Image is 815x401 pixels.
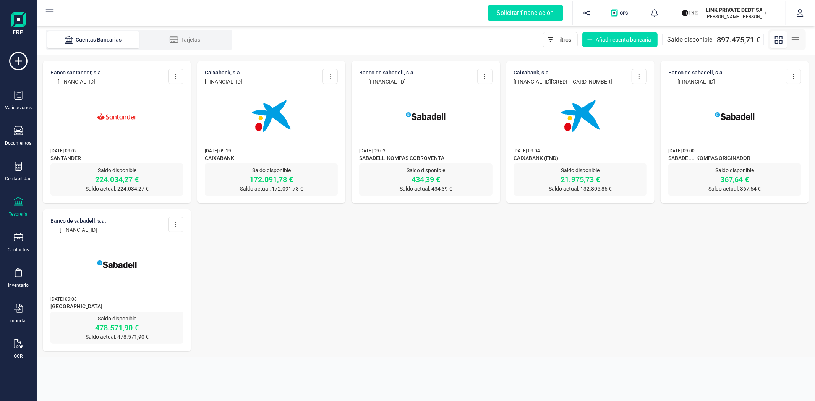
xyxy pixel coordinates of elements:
[359,174,492,185] p: 434,39 €
[514,185,647,192] p: Saldo actual: 132.805,86 €
[668,148,695,154] span: [DATE] 09:00
[50,78,102,86] p: [FINANCIAL_ID]
[14,353,23,359] div: OCR
[556,36,571,44] span: Filtros
[50,69,102,76] p: BANCO SANTANDER, S.A.
[668,154,801,163] span: SABADELL-KOMPAS ORIGINADOR
[514,69,612,76] p: CAIXABANK, S.A.
[359,69,415,76] p: BANCO DE SABADELL, S.A.
[9,211,28,217] div: Tesorería
[514,167,647,174] p: Saldo disponible
[154,36,215,44] div: Tarjetas
[606,1,635,25] button: Logo de OPS
[543,32,578,47] button: Filtros
[50,217,106,225] p: BANCO DE SABADELL, S.A.
[359,185,492,192] p: Saldo actual: 434,39 €
[706,6,767,14] p: LINK PRIVATE DEBT SA
[50,315,183,322] p: Saldo disponible
[8,247,29,253] div: Contactos
[668,69,724,76] p: BANCO DE SABADELL, S.A.
[514,154,647,163] span: CAIXABANK (FND)
[717,34,760,45] span: 897.475,71 €
[668,78,724,86] p: [FINANCIAL_ID]
[359,167,492,174] p: Saldo disponible
[668,185,801,192] p: Saldo actual: 367,64 €
[682,5,698,21] img: LI
[514,174,647,185] p: 21.975,73 €
[205,185,338,192] p: Saldo actual: 172.091,78 €
[10,318,28,324] div: Importar
[50,148,77,154] span: [DATE] 09:02
[63,36,124,44] div: Cuentas Bancarias
[5,176,32,182] div: Contabilidad
[514,78,612,86] p: [FINANCIAL_ID][CREDIT_CARD_NUMBER]
[205,167,338,174] p: Saldo disponible
[514,148,540,154] span: [DATE] 09:04
[488,5,563,21] div: Solicitar financiación
[50,296,77,302] span: [DATE] 09:08
[596,36,651,44] span: Añadir cuenta bancaria
[50,302,183,312] span: [GEOGRAPHIC_DATA]
[359,154,492,163] span: SABADELL-KOMPAS COBROVENTA
[205,174,338,185] p: 172.091,78 €
[706,14,767,20] p: [PERSON_NAME] [PERSON_NAME]
[50,322,183,333] p: 478.571,90 €
[50,333,183,341] p: Saldo actual: 478.571,90 €
[479,1,572,25] button: Solicitar financiación
[668,174,801,185] p: 367,64 €
[611,9,631,17] img: Logo de OPS
[50,167,183,174] p: Saldo disponible
[668,167,801,174] p: Saldo disponible
[667,35,714,44] span: Saldo disponible:
[582,32,658,47] button: Añadir cuenta bancaria
[679,1,776,25] button: LILINK PRIVATE DEBT SA[PERSON_NAME] [PERSON_NAME]
[8,282,29,288] div: Inventario
[5,140,32,146] div: Documentos
[359,78,415,86] p: [FINANCIAL_ID]
[205,69,242,76] p: CAIXABANK, S.A.
[50,154,183,163] span: SANTANDER
[11,12,26,37] img: Logo Finanedi
[205,148,231,154] span: [DATE] 09:19
[50,174,183,185] p: 224.034,27 €
[50,185,183,192] p: Saldo actual: 224.034,27 €
[50,226,106,234] p: [FINANCIAL_ID]
[205,78,242,86] p: [FINANCIAL_ID]
[205,154,338,163] span: CAIXABANK
[5,105,32,111] div: Validaciones
[359,148,386,154] span: [DATE] 09:03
